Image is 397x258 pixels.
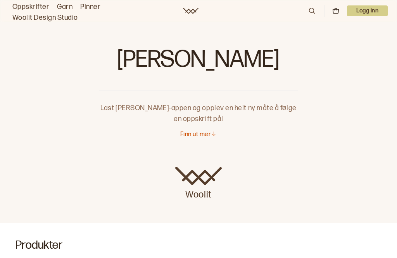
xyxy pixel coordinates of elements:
button: Finn ut mer [180,131,217,139]
a: Pinner [80,2,100,12]
p: Logg inn [347,5,388,16]
h1: [PERSON_NAME] [99,47,298,78]
a: Woolit [183,8,198,14]
img: Woolit [175,167,222,185]
p: Finn ut mer [180,131,211,139]
button: User dropdown [347,5,388,16]
p: Last [PERSON_NAME]-appen og opplev en helt ny måte å følge en oppskrift på! [99,90,298,125]
a: Oppskrifter [12,2,49,12]
a: Woolit Design Studio [12,12,78,23]
a: Garn [57,2,72,12]
a: Woolit [175,167,222,201]
p: Woolit [175,185,222,201]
